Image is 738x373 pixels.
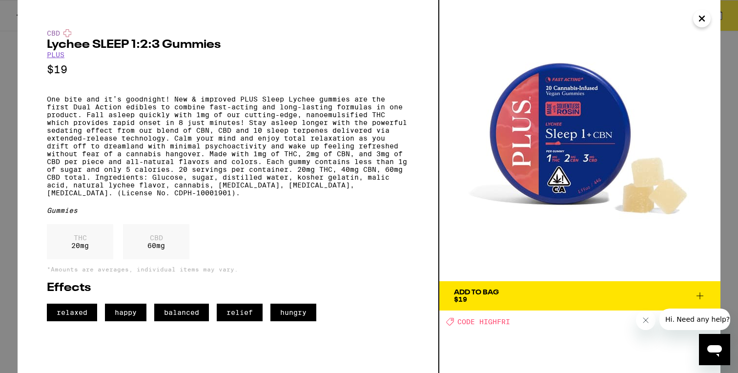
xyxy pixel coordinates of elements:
h2: Lychee SLEEP 1:2:3 Gummies [47,39,409,51]
span: hungry [270,304,316,321]
span: CODE HIGHFRI [457,318,510,326]
div: 60 mg [123,224,189,259]
iframe: Button to launch messaging window [699,334,730,365]
span: balanced [154,304,209,321]
iframe: Message from company [659,309,730,330]
p: *Amounts are averages, individual items may vary. [47,266,409,272]
p: $19 [47,63,409,76]
p: CBD [147,234,165,242]
a: PLUS [47,51,64,59]
span: $19 [454,295,467,303]
span: happy [105,304,146,321]
iframe: Close message [636,311,656,330]
span: relief [217,304,263,321]
div: CBD [47,29,409,37]
div: 20 mg [47,224,113,259]
p: One bite and it’s goodnight! New & improved PLUS Sleep Lychee gummies are the first Dual Action e... [47,95,409,197]
p: THC [71,234,89,242]
span: relaxed [47,304,97,321]
button: Close [693,10,711,27]
button: Add To Bag$19 [439,281,720,311]
h2: Effects [47,282,409,294]
img: cbdColor.svg [63,29,71,37]
div: Add To Bag [454,289,499,296]
div: Gummies [47,207,409,214]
